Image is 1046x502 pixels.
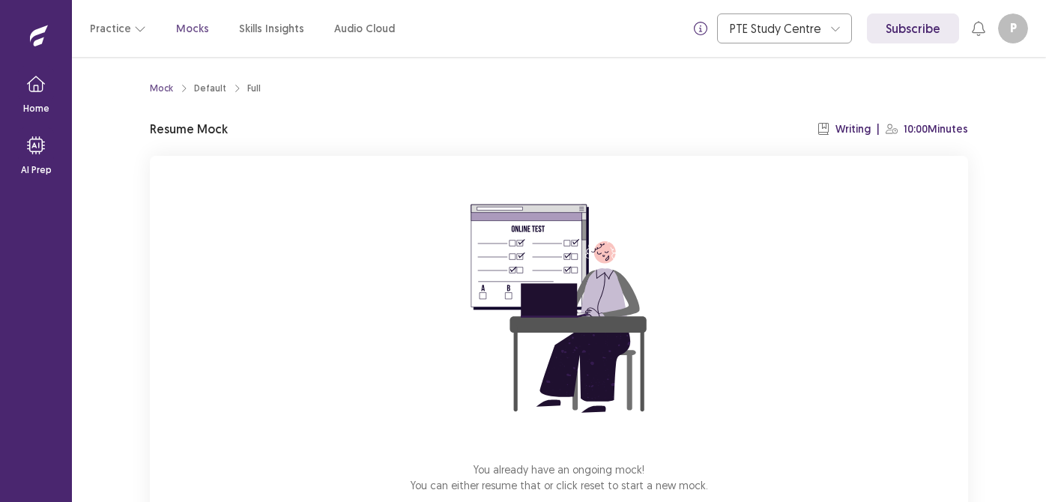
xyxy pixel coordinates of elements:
[150,82,261,95] nav: breadcrumb
[90,15,146,42] button: Practice
[334,21,395,37] a: Audio Cloud
[176,21,209,37] a: Mocks
[998,13,1028,43] button: P
[247,82,261,95] div: Full
[877,121,880,137] p: |
[904,121,968,137] p: 10:00 Minutes
[150,82,173,95] a: Mock
[239,21,304,37] a: Skills Insights
[424,174,694,444] img: attend-mock
[21,163,52,177] p: AI Prep
[687,15,714,42] button: info
[23,102,49,115] p: Home
[867,13,959,43] a: Subscribe
[194,82,226,95] div: Default
[150,120,228,138] p: Resume Mock
[730,14,823,43] div: PTE Study Centre
[411,462,708,493] p: You already have an ongoing mock! You can either resume that or click reset to start a new mock.
[835,121,871,137] p: Writing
